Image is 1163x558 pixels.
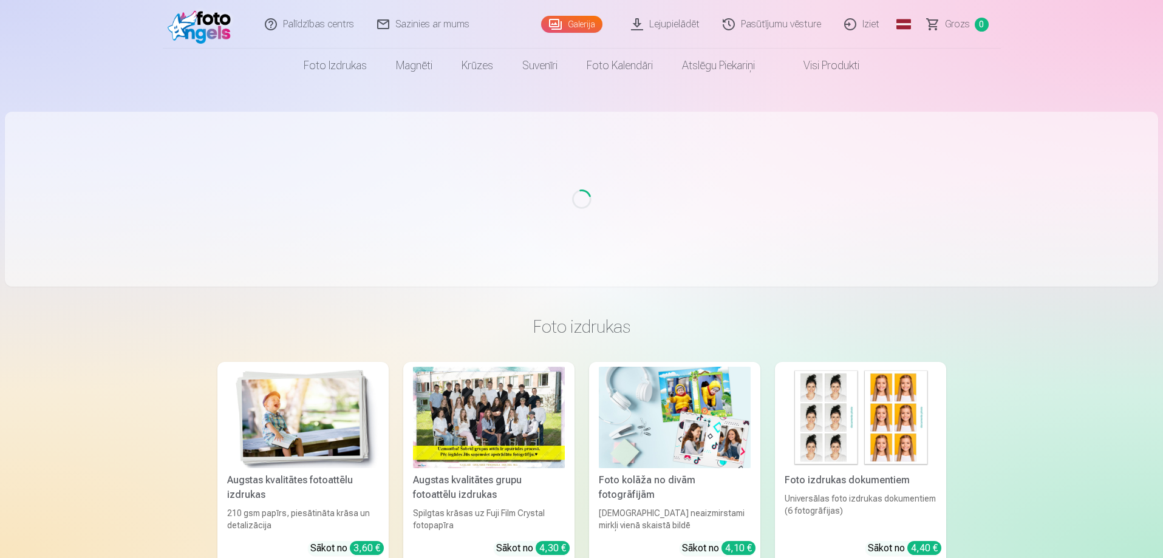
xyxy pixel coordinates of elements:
img: Foto kolāža no divām fotogrāfijām [599,367,751,468]
h3: Foto izdrukas [227,316,936,338]
a: Galerija [541,16,602,33]
a: Krūzes [447,49,508,83]
a: Magnēti [381,49,447,83]
div: Sākot no [496,541,570,556]
div: Foto kolāža no divām fotogrāfijām [594,473,755,502]
div: 4,30 € [536,541,570,555]
div: [DEMOGRAPHIC_DATA] neaizmirstami mirkļi vienā skaistā bildē [594,507,755,531]
div: Sākot no [310,541,384,556]
div: Foto izdrukas dokumentiem [780,473,941,488]
div: Augstas kvalitātes fotoattēlu izdrukas [222,473,384,502]
div: Augstas kvalitātes grupu fotoattēlu izdrukas [408,473,570,502]
div: Sākot no [868,541,941,556]
div: 4,40 € [907,541,941,555]
img: Foto izdrukas dokumentiem [785,367,936,468]
div: 3,60 € [350,541,384,555]
div: Spilgtas krāsas uz Fuji Film Crystal fotopapīra [408,507,570,531]
a: Foto izdrukas [289,49,381,83]
a: Suvenīri [508,49,572,83]
span: 0 [975,18,989,32]
div: 210 gsm papīrs, piesātināta krāsa un detalizācija [222,507,384,531]
img: /fa1 [168,5,237,44]
div: Universālas foto izdrukas dokumentiem (6 fotogrāfijas) [780,492,941,531]
a: Visi produkti [769,49,874,83]
img: Augstas kvalitātes fotoattēlu izdrukas [227,367,379,468]
div: Sākot no [682,541,755,556]
div: 4,10 € [721,541,755,555]
span: Grozs [945,17,970,32]
a: Foto kalendāri [572,49,667,83]
a: Atslēgu piekariņi [667,49,769,83]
